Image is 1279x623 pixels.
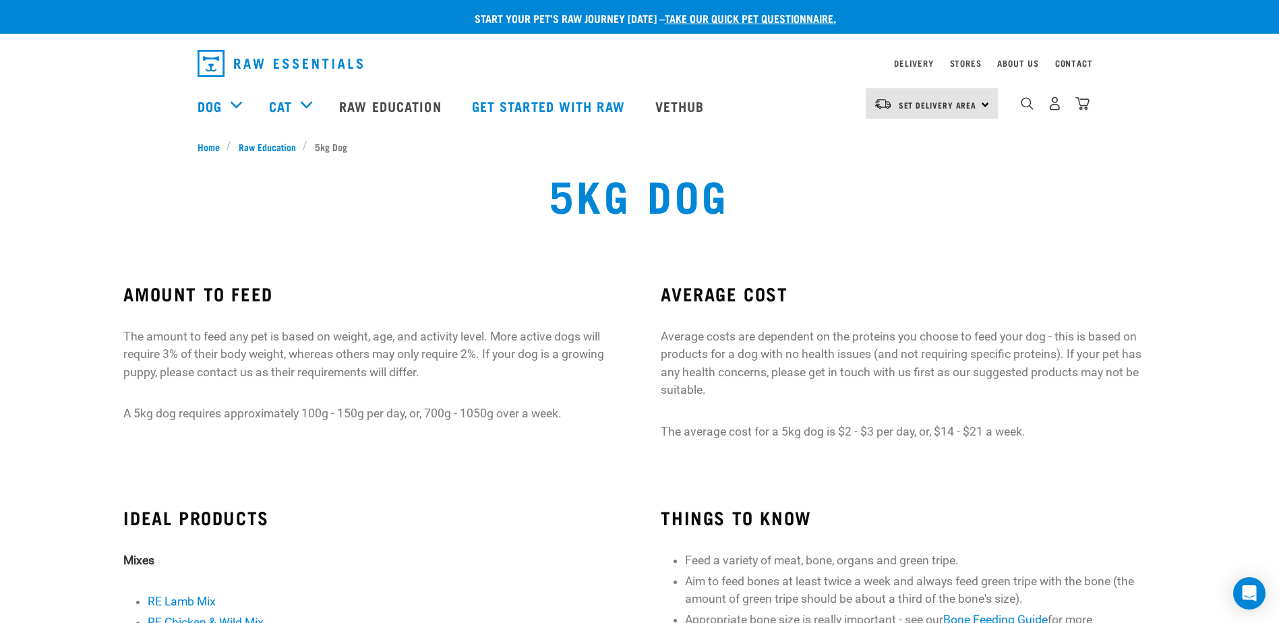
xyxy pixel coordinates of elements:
[665,15,836,21] a: take our quick pet questionnaire.
[198,96,222,116] a: Dog
[899,102,977,107] span: Set Delivery Area
[642,79,721,133] a: Vethub
[685,572,1156,608] li: Aim to feed bones at least twice a week and always feed green tripe with the bone (the amount of ...
[661,283,1155,304] h3: AVERAGE COST
[326,79,458,133] a: Raw Education
[148,595,216,608] a: RE Lamb Mix
[950,61,982,65] a: Stores
[997,61,1038,65] a: About Us
[123,554,154,567] strong: Mixes
[661,507,1155,528] h3: THINGS TO KNOW
[198,140,1082,154] nav: breadcrumbs
[123,283,618,304] h3: AMOUNT TO FEED
[187,44,1093,82] nav: dropdown navigation
[269,96,292,116] a: Cat
[123,405,618,422] p: A 5kg dog requires approximately 100g - 150g per day, or, 700g - 1050g over a week.
[198,140,220,154] span: Home
[123,507,618,528] h3: IDEAL PRODUCTS
[894,61,933,65] a: Delivery
[1233,577,1266,610] div: Open Intercom Messenger
[661,423,1155,440] p: The average cost for a 5kg dog is $2 - $3 per day, or, $14 - $21 a week.
[458,79,642,133] a: Get started with Raw
[549,170,730,218] h1: 5kg Dog
[661,328,1155,399] p: Average costs are dependent on the proteins you choose to feed your dog - this is based on produc...
[198,140,227,154] a: Home
[685,552,1156,569] li: Feed a variety of meat, bone, organs and green tripe.
[231,140,303,154] a: Raw Education
[874,98,892,110] img: van-moving.png
[1055,61,1093,65] a: Contact
[1048,96,1062,111] img: user.png
[1021,97,1034,110] img: home-icon-1@2x.png
[198,50,363,77] img: Raw Essentials Logo
[239,140,296,154] span: Raw Education
[1075,96,1090,111] img: home-icon@2x.png
[123,328,618,381] p: The amount to feed any pet is based on weight, age, and activity level. More active dogs will req...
